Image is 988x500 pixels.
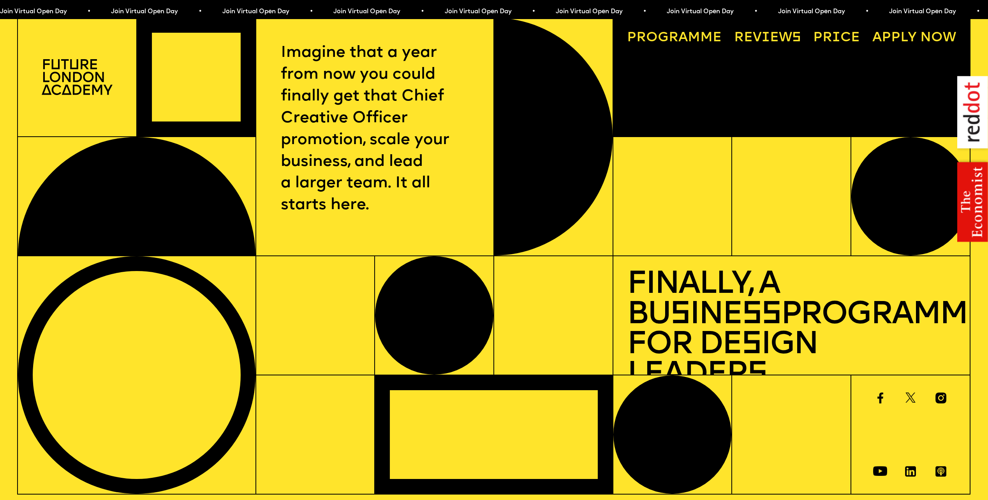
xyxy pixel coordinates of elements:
[310,9,313,15] span: •
[977,9,980,15] span: •
[532,9,535,15] span: •
[747,359,767,391] span: s
[678,31,688,45] span: a
[620,25,728,52] a: Programme
[670,299,690,331] span: s
[741,329,761,361] span: s
[742,299,781,331] span: ss
[643,9,646,15] span: •
[87,9,91,15] span: •
[421,9,424,15] span: •
[754,9,758,15] span: •
[865,25,963,52] a: Apply now
[865,9,869,15] span: •
[807,25,867,52] a: Price
[281,42,469,217] p: Imagine that a year from now you could finally get that Chief Creative Officer promotion, scale y...
[727,25,808,52] a: Reviews
[198,9,202,15] span: •
[872,31,882,45] span: A
[627,270,956,390] h1: Finally, a Bu ine Programme for De ign Leader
